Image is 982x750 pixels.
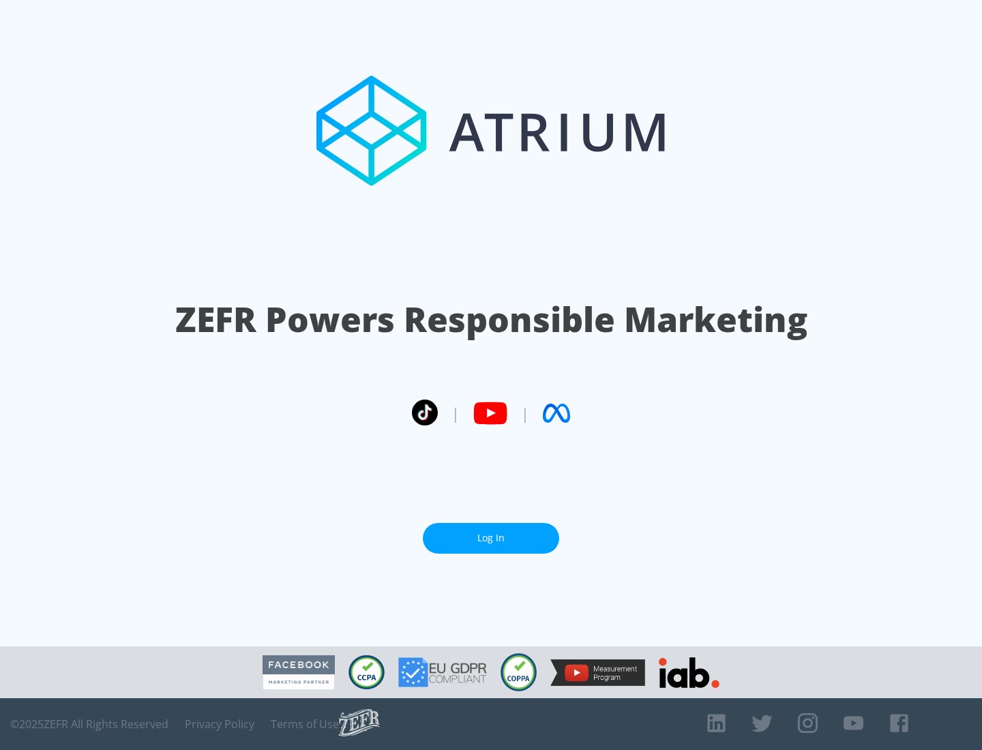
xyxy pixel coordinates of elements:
img: CCPA Compliant [348,655,385,689]
img: COPPA Compliant [501,653,537,691]
a: Terms of Use [271,717,339,731]
span: | [451,403,460,423]
h1: ZEFR Powers Responsible Marketing [175,296,807,343]
img: YouTube Measurement Program [550,659,645,686]
img: GDPR Compliant [398,657,487,687]
span: © 2025 ZEFR All Rights Reserved [10,717,168,731]
a: Privacy Policy [185,717,254,731]
img: IAB [659,657,719,688]
a: Log In [423,523,559,554]
span: | [521,403,529,423]
img: Facebook Marketing Partner [263,655,335,690]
